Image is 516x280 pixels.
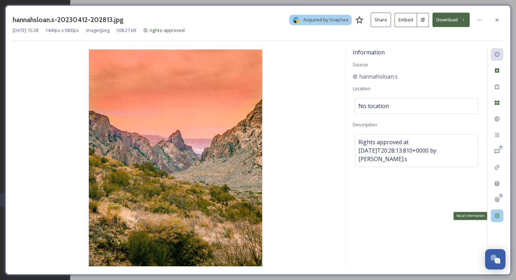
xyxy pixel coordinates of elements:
span: Acquired by SnapSea [303,16,348,23]
span: 508.27 kB [117,27,136,34]
div: 0 [498,145,503,150]
button: Open Chat [485,249,505,269]
div: Social Information [454,212,487,220]
img: snapsea-logo.png [293,16,300,24]
span: [DATE] 15:28 [13,27,38,34]
div: 0 [498,193,503,198]
button: Download [432,13,470,27]
span: Description [353,121,377,128]
span: No location [358,102,389,110]
span: rights-approved [150,27,185,33]
h3: hannahsloan.s-20230412-202813.jpg [13,15,124,25]
span: Information [353,48,385,56]
button: Embed [395,13,417,27]
span: Rights approved at [DATE]T20:28:13.810+0000 by [PERSON_NAME].s [358,138,474,163]
span: 1440 px x 1800 px [45,27,79,34]
img: 7a6fd62bf4b6fa14d4566e7b986d8024ef03530497836191d9818dcd4ccdf43c.jpg [13,49,338,266]
a: hannahsloan.s [353,72,398,81]
span: Location [353,85,370,92]
span: hannahsloan.s [359,72,398,81]
button: Share [371,13,391,27]
span: image/jpeg [86,27,110,34]
span: Source [353,61,368,68]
